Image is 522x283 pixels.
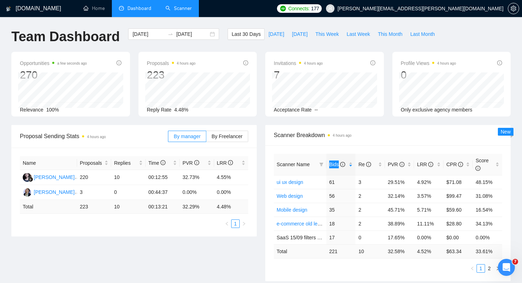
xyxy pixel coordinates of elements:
td: 17.65% [385,230,414,244]
td: Total [274,244,326,258]
td: 4.52 % [414,244,444,258]
span: 4.48% [174,107,189,113]
time: a few seconds ago [57,61,87,65]
td: $28.80 [444,217,473,230]
time: 4 hours ago [177,61,196,65]
button: right [240,219,248,228]
td: 0.00% [180,185,214,200]
td: 2 [355,217,385,230]
a: 1 [232,220,239,228]
span: This Month [378,30,402,38]
td: $0.00 [444,230,473,244]
td: 31.08% [473,189,502,203]
span: info-circle [366,162,371,167]
td: 56 [326,189,356,203]
a: Web design [277,193,303,199]
div: 270 [20,68,87,82]
button: [DATE] [265,28,288,40]
span: [DATE] [268,30,284,38]
td: 32.14% [385,189,414,203]
span: By manager [174,134,200,139]
button: [DATE] [288,28,311,40]
td: 32.73% [180,170,214,185]
time: 4 hours ago [333,134,352,137]
td: 34.13% [473,217,502,230]
span: [DATE] [292,30,308,38]
span: LRR [417,162,433,167]
span: Invitations [274,59,323,67]
th: Name [20,156,77,170]
span: swap-right [168,31,173,37]
div: 0 [401,68,456,82]
li: Next Page [240,219,248,228]
td: 00:12:55 [146,170,180,185]
span: Dashboard [127,5,151,11]
th: Proposals [77,156,111,170]
span: By Freelancer [212,134,243,139]
span: Proposals [147,59,196,67]
span: Only exclusive agency members [401,107,473,113]
span: This Week [315,30,339,38]
td: 17 [326,230,356,244]
th: Replies [111,156,145,170]
span: user [328,6,333,11]
button: setting [508,3,519,14]
td: 4.48 % [214,200,249,214]
a: RS[PERSON_NAME] [23,174,75,180]
span: filter [319,162,323,167]
span: SaaS 15/09 filters change+cover letter change [277,235,379,240]
td: $71.08 [444,175,473,189]
button: This Week [311,28,343,40]
span: info-circle [243,60,248,65]
span: info-circle [428,162,433,167]
span: info-circle [458,162,463,167]
img: RS [23,173,32,182]
td: 10 [355,244,385,258]
td: 2 [355,203,385,217]
td: 32.58 % [385,244,414,258]
td: 0.00% [473,230,502,244]
div: [PERSON_NAME] [34,173,75,181]
span: Last Month [410,30,435,38]
td: 0.00% [414,230,444,244]
li: Previous Page [468,264,477,273]
a: searchScanner [165,5,192,11]
td: 0 [355,230,385,244]
span: -- [315,107,318,113]
a: homeHome [83,5,105,11]
span: 7 [512,259,518,265]
span: Opportunities [20,59,87,67]
span: right [496,266,500,271]
span: right [242,222,246,226]
a: YH[PERSON_NAME] [23,189,75,195]
span: dashboard [119,6,124,11]
span: PVR [388,162,404,167]
td: $ 63.34 [444,244,473,258]
td: 18 [326,217,356,230]
td: Total [20,200,77,214]
div: [PERSON_NAME] [34,188,75,196]
span: info-circle [475,166,480,171]
td: $59.60 [444,203,473,217]
td: 45.71% [385,203,414,217]
td: 48.15% [473,175,502,189]
span: Proposal Sending Stats [20,132,168,141]
div: 223 [147,68,196,82]
span: left [470,266,474,271]
span: Connects: [288,5,310,12]
a: 2 [485,265,493,272]
td: 10 [111,200,145,214]
td: 32.29 % [180,200,214,214]
li: 1 [231,219,240,228]
button: left [468,264,477,273]
span: 177 [311,5,319,12]
time: 4 hours ago [87,135,106,139]
span: Time [148,160,165,166]
td: $99.47 [444,189,473,203]
li: 2 [485,264,494,273]
span: Proposals [80,159,103,167]
td: 5.71% [414,203,444,217]
li: 1 [477,264,485,273]
span: LRR [217,160,233,166]
td: 3 [77,185,111,200]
